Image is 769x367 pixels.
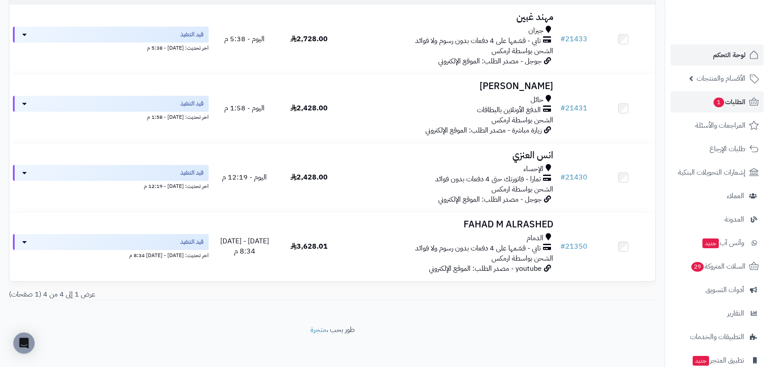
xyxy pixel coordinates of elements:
span: الأقسام والمنتجات [697,72,745,85]
span: # [560,34,565,44]
a: العملاء [670,185,764,207]
span: وآتس آب [702,237,744,249]
span: اليوم - 1:58 م [224,103,265,113]
div: اخر تحديث: [DATE] - 12:19 م [13,181,209,190]
span: قيد التنفيذ [180,168,203,177]
span: 2,728.00 [290,34,328,44]
div: عرض 1 إلى 4 من 4 (1 صفحات) [2,289,333,300]
span: التطبيقات والخدمات [690,331,744,343]
a: وآتس آبجديد [670,232,764,254]
span: تابي - قسّمها على 4 دفعات بدون رسوم ولا فوائد [415,36,541,46]
a: #21433 [560,34,587,44]
span: جوجل - مصدر الطلب: الموقع الإلكتروني [438,56,542,66]
span: جيزان [528,26,543,36]
span: جوجل - مصدر الطلب: الموقع الإلكتروني [438,194,542,205]
span: الإحساء [523,164,543,174]
span: قيد التنفيذ [180,30,203,39]
h3: [PERSON_NAME] [345,81,553,91]
span: قيد التنفيذ [180,238,203,246]
a: متجرة [310,324,326,335]
span: الشحن بواسطة ارمكس [492,184,553,195]
span: اليوم - 5:38 م [224,34,265,44]
span: # [560,241,565,252]
span: 2,428.00 [290,172,328,183]
div: اخر تحديث: [DATE] - 5:38 م [13,43,209,52]
span: تطبيق المتجر [692,354,744,367]
span: المراجعات والأسئلة [695,119,745,132]
a: التطبيقات والخدمات [670,326,764,347]
span: إشعارات التحويلات البنكية [678,166,745,179]
div: اخر تحديث: [DATE] - [DATE] 8:34 م [13,250,209,259]
span: 1 [714,98,724,107]
span: 3,628.01 [290,241,328,252]
span: أدوات التسويق [706,284,744,296]
span: جديد [702,238,719,248]
a: #21430 [560,172,587,183]
span: الشحن بواسطة ارمكس [492,115,553,125]
span: لوحة التحكم [713,49,745,61]
span: youtube - مصدر الطلب: الموقع الإلكتروني [429,263,542,274]
h3: انس العنزي [345,150,553,160]
span: العملاء [727,190,744,202]
span: الدمام [527,233,543,243]
span: اليوم - 12:19 م [222,172,267,183]
a: أدوات التسويق [670,279,764,301]
span: الشحن بواسطة ارمكس [492,46,553,56]
span: الدفع الأونلاين بالبطاقات [477,105,541,115]
a: لوحة التحكم [670,44,764,66]
span: طلبات الإرجاع [710,143,745,155]
a: الطلبات1 [670,91,764,113]
span: زيارة مباشرة - مصدر الطلب: الموقع الإلكتروني [425,125,542,136]
a: التقارير [670,303,764,324]
span: # [560,172,565,183]
span: # [560,103,565,113]
a: المراجعات والأسئلة [670,115,764,136]
span: الشحن بواسطة ارمكس [492,253,553,264]
a: السلات المتروكة29 [670,256,764,277]
h3: FAHAD M ALRASHED [345,219,553,230]
a: #21431 [560,103,587,113]
span: السلات المتروكة [690,260,745,273]
div: Open Intercom Messenger [13,332,35,354]
h3: مهند غبين [345,12,553,22]
span: حائل [531,95,543,105]
span: 29 [691,262,704,272]
span: جديد [693,356,709,366]
a: طلبات الإرجاع [670,138,764,160]
span: تمارا - فاتورتك حتى 4 دفعات بدون فوائد [435,174,541,184]
div: اخر تحديث: [DATE] - 1:58 م [13,112,209,121]
span: الطلبات [713,96,745,108]
span: التقارير [727,307,744,320]
a: المدونة [670,209,764,230]
span: 2,428.00 [290,103,328,113]
a: #21350 [560,241,587,252]
span: تابي - قسّمها على 4 دفعات بدون رسوم ولا فوائد [415,243,541,254]
span: [DATE] - [DATE] 8:34 م [220,236,269,257]
a: إشعارات التحويلات البنكية [670,162,764,183]
span: المدونة [725,213,744,226]
span: قيد التنفيذ [180,99,203,108]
